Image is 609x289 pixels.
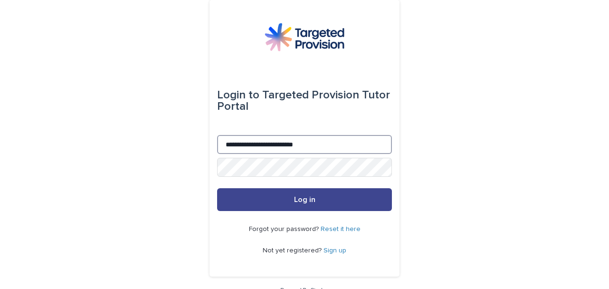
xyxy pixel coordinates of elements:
[324,247,346,254] a: Sign up
[321,226,361,232] a: Reset it here
[294,196,315,203] span: Log in
[217,188,392,211] button: Log in
[265,23,344,51] img: M5nRWzHhSzIhMunXDL62
[217,89,259,101] span: Login to
[217,82,392,120] div: Targeted Provision Tutor Portal
[263,247,324,254] span: Not yet registered?
[249,226,321,232] span: Forgot your password?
